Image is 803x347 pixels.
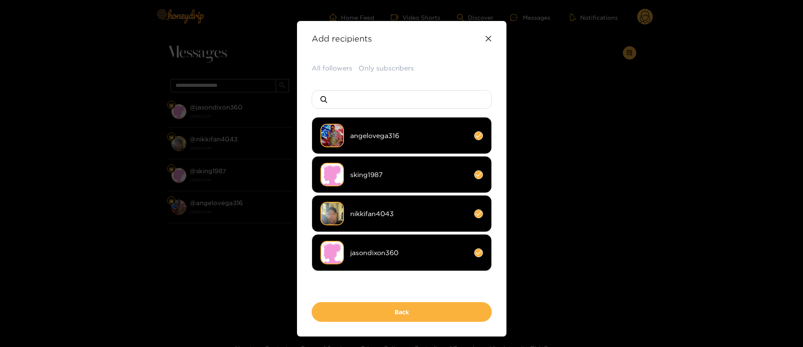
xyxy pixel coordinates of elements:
[320,163,344,186] img: no-avatar.png
[359,63,414,73] button: Only subscribers
[312,63,352,73] button: All followers
[312,302,492,322] button: Back
[350,131,468,141] span: angelovega316
[320,124,344,147] img: xji6z-2025-06-29-17-15-45-535.jpg
[312,34,372,43] strong: Add recipients
[350,170,468,180] span: sking1987
[320,202,344,225] img: 52lfj-image.jpg
[320,241,344,264] img: no-avatar.png
[350,248,468,258] span: jasondixon360
[350,209,468,219] span: nikkifan4043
